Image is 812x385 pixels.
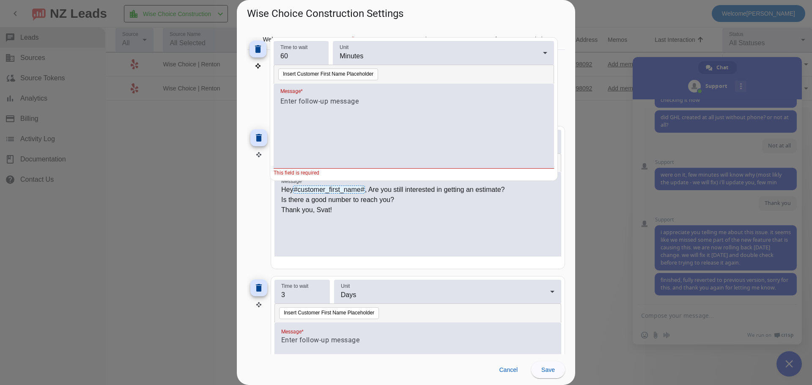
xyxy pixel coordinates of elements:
[263,36,313,42] span: Welcome Message
[345,36,373,42] span: Follow-ups
[341,284,350,289] mat-label: Unit
[247,7,403,20] h1: Wise Choice Construction Settings
[531,361,565,378] button: Save
[492,361,524,378] button: Cancel
[341,141,356,148] span: Days
[405,36,436,42] span: Integrations
[541,366,555,373] span: Save
[281,133,308,139] mat-label: Time to wait
[499,366,518,373] span: Cancel
[532,36,549,42] span: Timing
[281,284,308,289] mat-label: Time to wait
[254,283,264,293] mat-icon: delete
[254,133,264,143] mat-icon: delete
[341,133,350,139] mat-label: Unit
[281,185,554,195] p: Hey , Are you still interested in getting an estimate?
[279,307,379,319] button: Insert Customer First Name Placeholder
[281,195,554,205] p: Is there a good number to reach you?
[468,36,500,42] span: Contact Info
[281,205,554,215] p: Thank you, Svat!
[341,291,356,298] span: Days
[279,157,379,169] button: Insert Customer First Name Placeholder
[293,186,365,194] span: #customer_first_name#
